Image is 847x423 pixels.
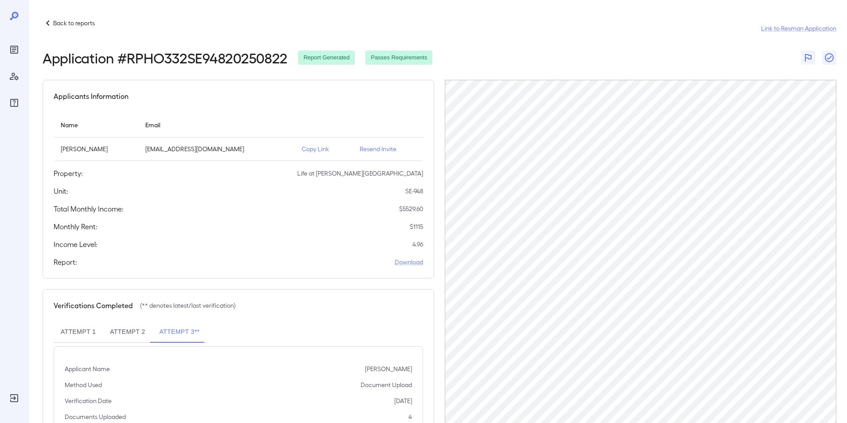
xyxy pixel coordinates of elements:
p: Document Upload [361,380,412,389]
p: SE-948 [405,187,423,196]
p: Applicant Name [65,364,110,373]
div: Reports [7,43,21,57]
p: [PERSON_NAME] [61,145,131,153]
button: Attempt 3** [152,321,207,343]
h5: Total Monthly Income: [54,204,124,214]
h5: Report: [54,257,77,267]
button: Attempt 1 [54,321,103,343]
p: 4.96 [412,240,423,249]
p: Verification Date [65,396,112,405]
h5: Property: [54,168,83,179]
table: simple table [54,112,423,161]
h5: Verifications Completed [54,300,133,311]
p: Back to reports [53,19,95,27]
p: $ 1115 [410,222,423,231]
div: FAQ [7,96,21,110]
p: 4 [408,412,412,421]
p: $ 5529.60 [399,204,423,213]
div: Log Out [7,391,21,405]
th: Name [54,112,138,137]
h5: Income Level: [54,239,97,250]
p: Method Used [65,380,102,389]
a: Link to Resman Application [761,24,836,33]
span: Passes Requirements [365,54,432,62]
h5: Unit: [54,186,68,196]
button: Flag Report [801,51,815,65]
p: (** denotes latest/last verification) [140,301,236,310]
h5: Applicants Information [54,91,128,102]
p: Copy Link [302,145,345,153]
div: Manage Users [7,69,21,83]
button: Attempt 2 [103,321,152,343]
p: Resend Invite [360,145,416,153]
p: [DATE] [394,396,412,405]
p: [EMAIL_ADDRESS][DOMAIN_NAME] [145,145,288,153]
button: Close Report [822,51,836,65]
th: Email [138,112,295,137]
a: Download [395,258,423,266]
p: [PERSON_NAME] [365,364,412,373]
h5: Monthly Rent: [54,221,97,232]
span: Report Generated [298,54,355,62]
h2: Application # RPHO332SE94820250822 [43,50,288,66]
p: Documents Uploaded [65,412,126,421]
p: Life at [PERSON_NAME][GEOGRAPHIC_DATA] [297,169,423,178]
